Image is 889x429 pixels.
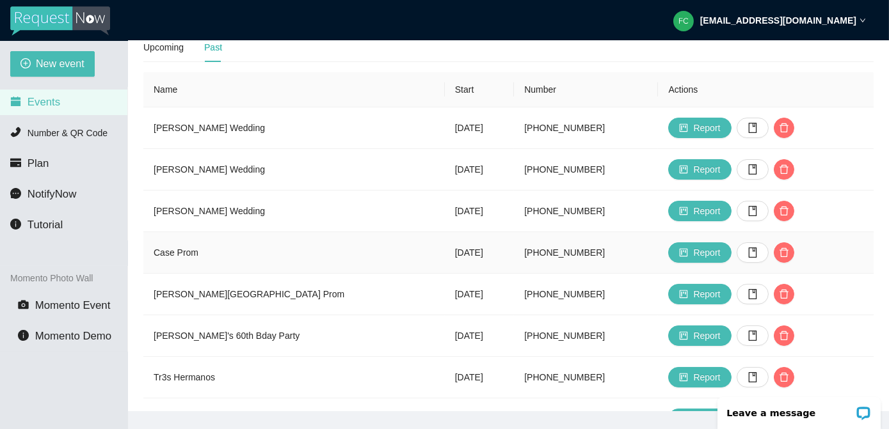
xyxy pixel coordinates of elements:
td: [PERSON_NAME][GEOGRAPHIC_DATA] Prom [143,274,445,315]
th: Start [445,72,514,107]
span: plus-circle [20,58,31,70]
span: book [748,164,758,175]
span: Report [693,246,720,260]
td: [PERSON_NAME]'s 60th Bday Party [143,315,445,357]
span: delete [774,247,794,258]
span: project [679,123,688,134]
button: delete [774,242,794,263]
button: delete [774,284,794,304]
button: book [737,242,769,263]
button: projectReport [668,325,731,346]
td: [PHONE_NUMBER] [514,232,658,274]
button: delete [774,367,794,387]
span: calendar [10,96,21,107]
span: down [860,17,866,24]
td: [PHONE_NUMBER] [514,149,658,191]
span: project [679,248,688,258]
span: project [679,331,688,341]
button: delete [774,118,794,138]
div: Upcoming [143,40,184,54]
button: projectReport [668,242,731,263]
span: Report [693,162,720,176]
span: Momento Demo [35,330,111,342]
span: New event [36,56,84,72]
td: [PERSON_NAME] Wedding [143,149,445,191]
button: projectReport [668,409,731,429]
td: [DATE] [445,149,514,191]
button: projectReport [668,284,731,304]
span: NotifyNow [28,188,76,200]
span: project [679,373,688,383]
span: phone [10,127,21,137]
span: delete [774,372,794,382]
span: delete [774,123,794,133]
button: book [737,367,769,387]
span: Report [693,287,720,301]
button: book [737,284,769,304]
button: projectReport [668,118,731,138]
strong: [EMAIL_ADDRESS][DOMAIN_NAME] [700,15,856,26]
td: [PHONE_NUMBER] [514,315,658,357]
div: Past [204,40,222,54]
button: book [737,325,769,346]
span: delete [774,164,794,175]
button: projectReport [668,367,731,387]
span: book [748,289,758,299]
td: [PERSON_NAME] Wedding [143,107,445,149]
td: [DATE] [445,191,514,232]
button: delete [774,201,794,221]
button: projectReport [668,159,731,180]
th: Number [514,72,658,107]
td: [PHONE_NUMBER] [514,274,658,315]
span: delete [774,331,794,341]
img: RequestNow [10,6,110,36]
button: plus-circleNew event [10,51,95,77]
td: [PERSON_NAME] Wedding [143,191,445,232]
button: book [737,159,769,180]
span: book [748,372,758,382]
td: [DATE] [445,357,514,398]
span: book [748,247,758,258]
th: Actions [658,72,874,107]
span: delete [774,289,794,299]
img: b50a139428e6a0c9f7144e6627a46eaa [673,11,694,31]
span: message [10,188,21,199]
button: delete [774,159,794,180]
span: info-circle [18,330,29,341]
span: project [679,207,688,217]
span: project [679,290,688,300]
span: book [748,206,758,216]
td: [DATE] [445,107,514,149]
span: credit-card [10,157,21,168]
span: Report [693,370,720,384]
span: Tutorial [28,219,63,231]
td: [DATE] [445,274,514,315]
span: Report [693,329,720,343]
span: Report [693,204,720,218]
span: Report [693,121,720,135]
td: Tr3s Hermanos [143,357,445,398]
span: project [679,165,688,175]
span: delete [774,206,794,216]
button: book [737,201,769,221]
td: [PHONE_NUMBER] [514,107,658,149]
td: [DATE] [445,315,514,357]
span: info-circle [10,219,21,230]
button: projectReport [668,201,731,221]
span: Plan [28,157,49,169]
button: delete [774,325,794,346]
button: book [737,118,769,138]
td: [DATE] [445,232,514,274]
span: book [748,331,758,341]
td: Case Prom [143,232,445,274]
span: Events [28,96,60,108]
td: [PHONE_NUMBER] [514,357,658,398]
td: [PHONE_NUMBER] [514,191,658,232]
th: Name [143,72,445,107]
span: book [748,123,758,133]
span: Number & QR Code [28,128,108,138]
iframe: LiveChat chat widget [709,389,889,429]
span: camera [18,299,29,310]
